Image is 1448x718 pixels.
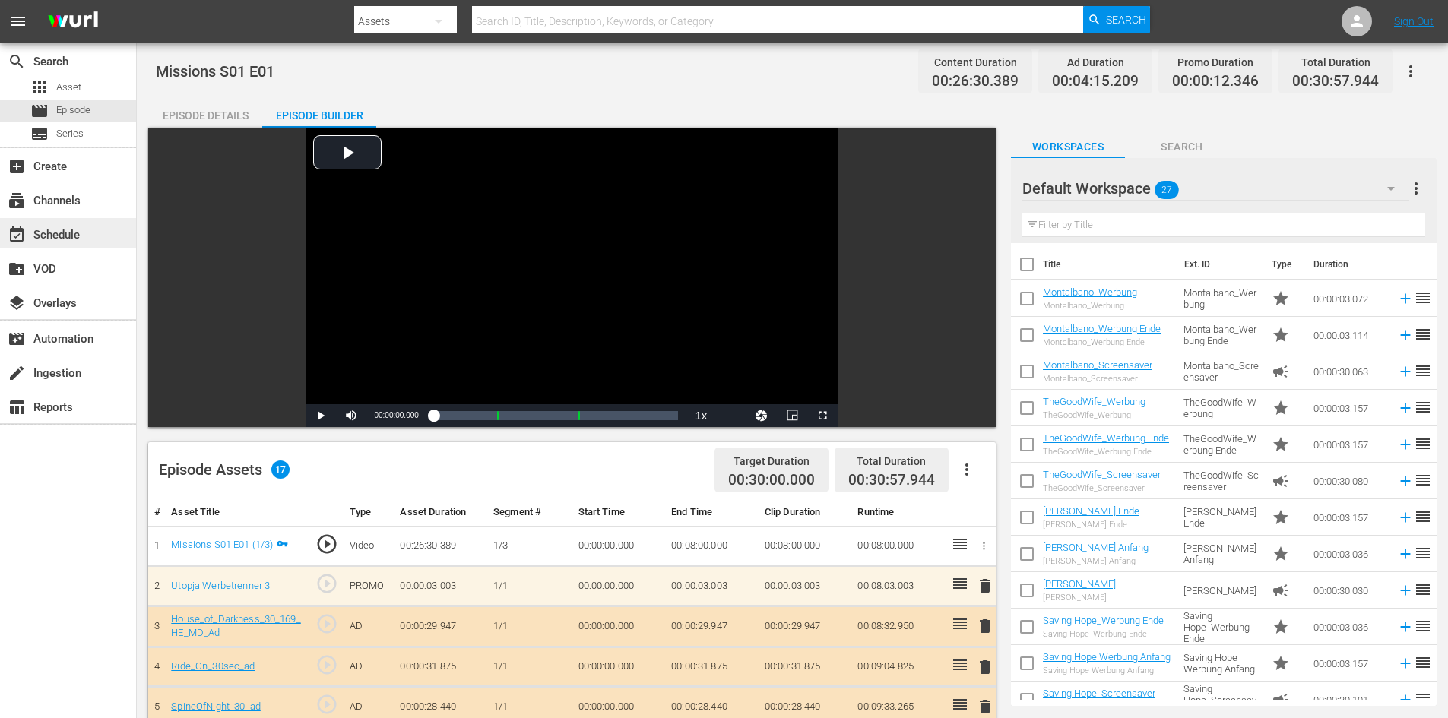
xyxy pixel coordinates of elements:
[8,330,26,348] span: Automation
[1397,691,1414,708] svg: Add to Episode
[1414,508,1432,526] span: reorder
[1414,435,1432,453] span: reorder
[572,647,666,687] td: 00:00:00.000
[159,460,290,479] div: Episode Assets
[572,498,666,527] th: Start Time
[1397,618,1414,635] svg: Add to Episode
[394,647,487,687] td: 00:00:31.875
[30,125,49,143] span: subtitles
[1414,544,1432,562] span: reorder
[8,191,26,210] span: Channels
[262,97,376,128] button: Episode Builder
[56,80,81,95] span: Asset
[1172,73,1259,90] span: 00:00:12.346
[1177,390,1266,426] td: TheGoodWife_Werbung
[1307,499,1391,536] td: 00:00:03.157
[976,615,994,637] button: delete
[1177,645,1266,682] td: Saving Hope Werbung Anfang
[1414,398,1432,416] span: reorder
[30,78,49,96] span: Asset
[56,103,90,118] span: Episode
[728,472,815,489] span: 00:30:00.000
[1172,52,1259,73] div: Promo Duration
[148,498,165,527] th: #
[1043,542,1149,553] a: [PERSON_NAME] Anfang
[1414,362,1432,380] span: reorder
[976,697,994,716] span: delete
[1414,653,1432,672] span: reorder
[1414,690,1432,708] span: reorder
[1397,327,1414,343] svg: Add to Episode
[1125,138,1239,157] span: Search
[807,404,838,427] button: Fullscreen
[759,566,852,606] td: 00:00:03.003
[1043,651,1171,663] a: Saving Hope Werbung Anfang
[1397,655,1414,672] svg: Add to Episode
[394,526,487,566] td: 00:26:30.389
[1083,6,1150,33] button: Search
[1272,618,1290,636] span: Promo
[1272,399,1290,417] span: Promo
[1177,609,1266,645] td: Saving Hope_Werbung Ende
[665,498,759,527] th: End Time
[1272,289,1290,308] span: Promo
[8,157,26,176] span: Create
[1177,280,1266,317] td: Montalbano_Werbung
[36,4,109,40] img: ans4CAIJ8jUAAAAAAAAAAAAAAAAAAAAAAAAgQb4GAAAAAAAAAAAAAAAAAAAAAAAAJMjXAAAAAAAAAAAAAAAAAAAAAAAAgAT5G...
[759,526,852,566] td: 00:08:00.000
[1307,463,1391,499] td: 00:00:30.080
[1177,499,1266,536] td: [PERSON_NAME] Ende
[1043,483,1161,493] div: TheGoodWife_Screensaver
[1272,362,1290,381] span: Ad
[1177,536,1266,572] td: [PERSON_NAME] Anfang
[1177,353,1266,390] td: Montalbano_Screensaver
[1043,432,1169,444] a: TheGoodWife_Werbung Ende
[1043,688,1155,699] a: Saving Hope_Screensaver
[665,526,759,566] td: 00:08:00.000
[271,460,290,479] span: 17
[1043,629,1164,639] div: Saving Hope_Werbung Ende
[1397,582,1414,599] svg: Add to Episode
[1043,286,1137,298] a: Montalbano_Werbung
[728,451,815,472] div: Target Duration
[1043,337,1161,347] div: Montalbano_Werbung Ende
[1022,167,1409,210] div: Default Workspace
[1043,556,1149,566] div: [PERSON_NAME] Anfang
[1177,426,1266,463] td: TheGoodWife_Werbung Ende
[1307,536,1391,572] td: 00:00:03.036
[171,539,273,550] a: Missions S01 E01 (1/3)
[394,566,487,606] td: 00:00:03.003
[1043,323,1161,334] a: Montalbano_Werbung Ende
[487,606,572,647] td: 1/1
[1177,317,1266,353] td: Montalbano_Werbung Ende
[1397,473,1414,489] svg: Add to Episode
[8,52,26,71] span: Search
[165,498,309,527] th: Asset Title
[1307,645,1391,682] td: 00:00:03.157
[848,451,935,472] div: Total Duration
[171,701,261,712] a: SpineOfNight_30_ad
[1272,691,1290,709] span: Ad
[1292,73,1379,90] span: 00:30:57.944
[344,606,394,647] td: AD
[487,498,572,527] th: Segment #
[1263,243,1304,286] th: Type
[1043,447,1169,457] div: TheGoodWife_Werbung Ende
[8,364,26,382] span: Ingestion
[171,660,255,672] a: Ride_On_30sec_ad
[1307,390,1391,426] td: 00:00:03.157
[487,566,572,606] td: 1/1
[1043,396,1145,407] a: TheGoodWife_Werbung
[1292,52,1379,73] div: Total Duration
[686,404,716,427] button: Playback Rate
[306,404,336,427] button: Play
[932,73,1019,90] span: 00:26:30.389
[9,12,27,30] span: menu
[1175,243,1263,286] th: Ext. ID
[1043,615,1164,626] a: Saving Hope_Werbung Ende
[1177,572,1266,609] td: [PERSON_NAME]
[1272,545,1290,563] span: Promo
[1397,546,1414,562] svg: Add to Episode
[1304,243,1396,286] th: Duration
[572,606,666,647] td: 00:00:00.000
